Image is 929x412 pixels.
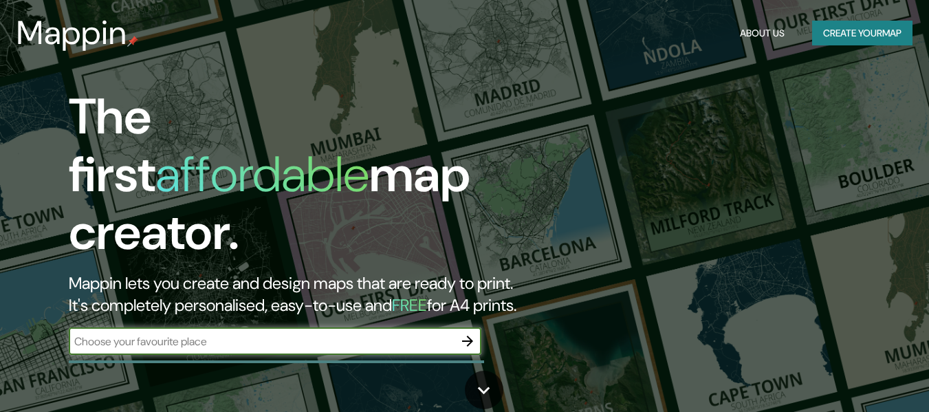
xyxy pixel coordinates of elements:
img: mappin-pin [127,36,138,47]
h1: The first map creator. [69,88,534,272]
input: Choose your favourite place [69,334,454,349]
h2: Mappin lets you create and design maps that are ready to print. It's completely personalised, eas... [69,272,534,316]
h1: affordable [155,142,369,206]
button: About Us [734,21,790,46]
button: Create yourmap [812,21,912,46]
h5: FREE [392,294,427,316]
h3: Mappin [17,14,127,52]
